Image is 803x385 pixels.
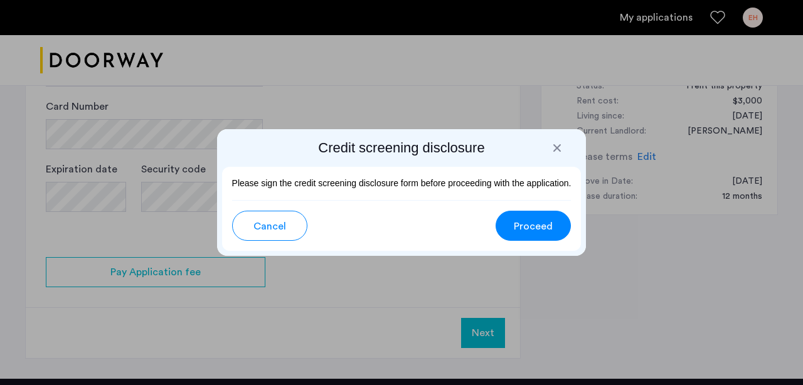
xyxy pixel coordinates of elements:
[253,219,286,234] span: Cancel
[232,211,307,241] button: button
[232,177,572,190] p: Please sign the credit screening disclosure form before proceeding with the application.
[514,219,553,234] span: Proceed
[222,139,582,157] h2: Credit screening disclosure
[496,211,571,241] button: button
